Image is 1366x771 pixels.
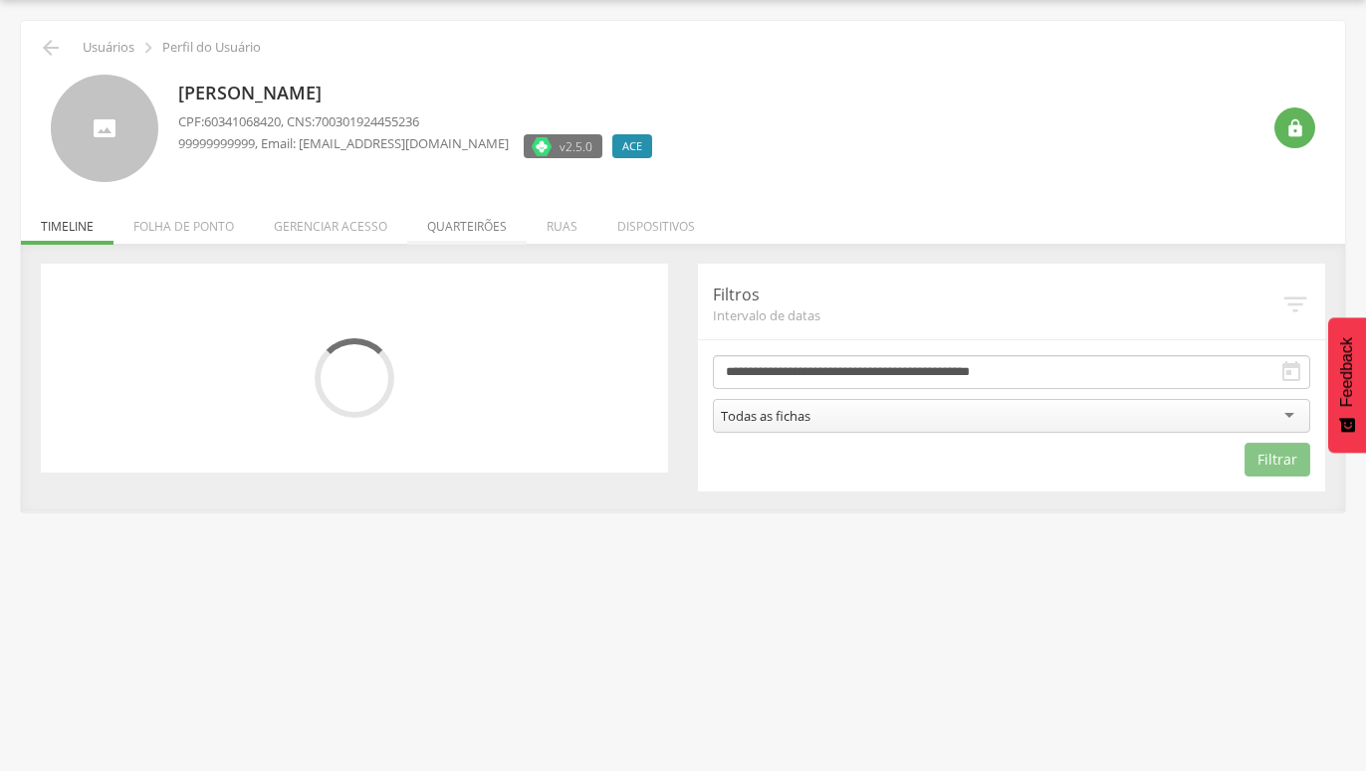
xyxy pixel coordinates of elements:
[1328,317,1366,453] button: Feedback - Mostrar pesquisa
[1245,443,1310,477] button: Filtrar
[162,40,261,56] p: Perfil do Usuário
[407,198,527,245] li: Quarteirões
[315,112,419,130] span: 700301924455236
[1338,337,1356,407] span: Feedback
[114,198,254,245] li: Folha de ponto
[560,136,592,156] span: v2.5.0
[178,112,662,131] p: CPF: , CNS:
[178,134,509,153] p: , Email: [EMAIL_ADDRESS][DOMAIN_NAME]
[254,198,407,245] li: Gerenciar acesso
[204,112,281,130] span: 60341068420
[1279,360,1303,384] i: 
[527,198,597,245] li: Ruas
[1285,118,1305,138] i: 
[713,284,1280,306] p: Filtros
[721,407,810,425] div: Todas as fichas
[597,198,715,245] li: Dispositivos
[713,306,1280,324] span: Intervalo de datas
[1280,289,1310,319] i: 
[39,36,63,60] i: 
[178,81,662,106] p: [PERSON_NAME]
[83,40,134,56] p: Usuários
[622,138,642,154] span: ACE
[178,134,255,152] span: 99999999999
[137,37,159,59] i: 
